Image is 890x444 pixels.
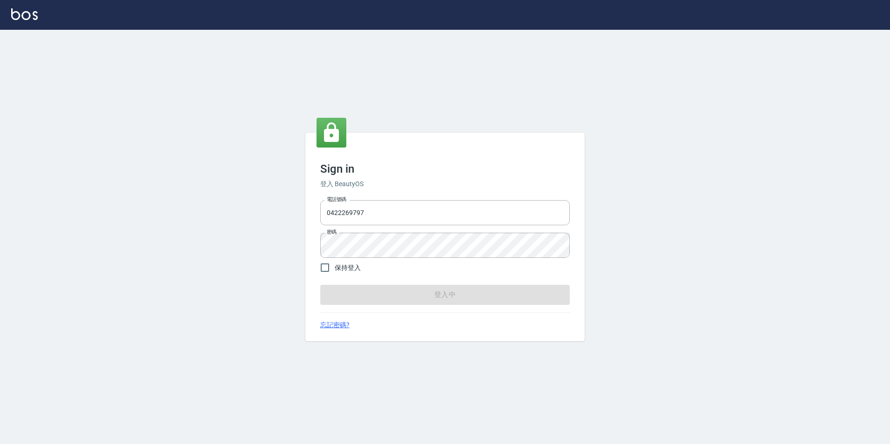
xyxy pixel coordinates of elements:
span: 保持登入 [335,263,361,273]
a: 忘記密碼? [320,320,350,330]
h3: Sign in [320,162,570,175]
label: 電話號碼 [327,196,346,203]
img: Logo [11,8,38,20]
label: 密碼 [327,229,337,235]
h6: 登入 BeautyOS [320,179,570,189]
